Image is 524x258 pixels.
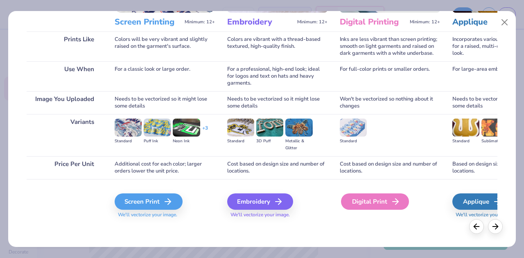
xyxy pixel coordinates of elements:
span: Minimum: 12+ [297,19,327,25]
div: Metallic & Glitter [285,138,312,152]
div: Inks are less vibrant than screen printing; smooth on light garments and raised on dark garments ... [340,31,440,61]
img: Standard [340,119,367,137]
span: We'll vectorize your image. [227,211,327,218]
div: Prints Like [27,31,102,61]
img: Standard [452,119,479,137]
div: For a professional, high-end look; ideal for logos and text on hats and heavy garments. [227,61,327,91]
button: Close [497,15,513,30]
div: Sublimated [481,138,508,145]
div: Cost based on design size and number of locations. [227,156,327,179]
div: Standard [227,138,254,145]
div: Use When [27,61,102,91]
div: Standard [452,138,479,145]
img: Puff Ink [144,119,171,137]
div: For a classic look or large order. [115,61,215,91]
div: Additional cost for each color; larger orders lower the unit price. [115,156,215,179]
div: Standard [115,138,142,145]
div: Puff Ink [144,138,171,145]
img: Standard [227,119,254,137]
div: Colors are vibrant with a thread-based textured, high-quality finish. [227,31,327,61]
div: Standard [340,138,367,145]
span: We'll vectorize your image. [115,211,215,218]
h3: Digital Printing [340,17,407,27]
div: Digital Print [341,193,409,210]
div: Price Per Unit [27,156,102,179]
div: Colors will be very vibrant and slightly raised on the garment's surface. [115,31,215,61]
div: Screen Print [115,193,183,210]
div: Neon Ink [173,138,200,145]
div: 3D Puff [256,138,283,145]
span: Minimum: 12+ [185,19,215,25]
div: Needs to be vectorized so it might lose some details [227,91,327,114]
img: Standard [115,119,142,137]
img: Metallic & Glitter [285,119,312,137]
div: Variants [27,114,102,156]
h3: Embroidery [227,17,294,27]
span: Minimum: 12+ [410,19,440,25]
div: Needs to be vectorized so it might lose some details [115,91,215,114]
h3: Screen Printing [115,17,181,27]
div: Applique [452,193,513,210]
div: Image You Uploaded [27,91,102,114]
h3: Applique [452,17,519,27]
div: Won't be vectorized so nothing about it changes [340,91,440,114]
div: For full-color prints or smaller orders. [340,61,440,91]
img: Sublimated [481,119,508,137]
div: Embroidery [227,193,293,210]
img: Neon Ink [173,119,200,137]
div: Cost based on design size and number of locations. [340,156,440,179]
div: + 3 [202,125,208,139]
img: 3D Puff [256,119,283,137]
